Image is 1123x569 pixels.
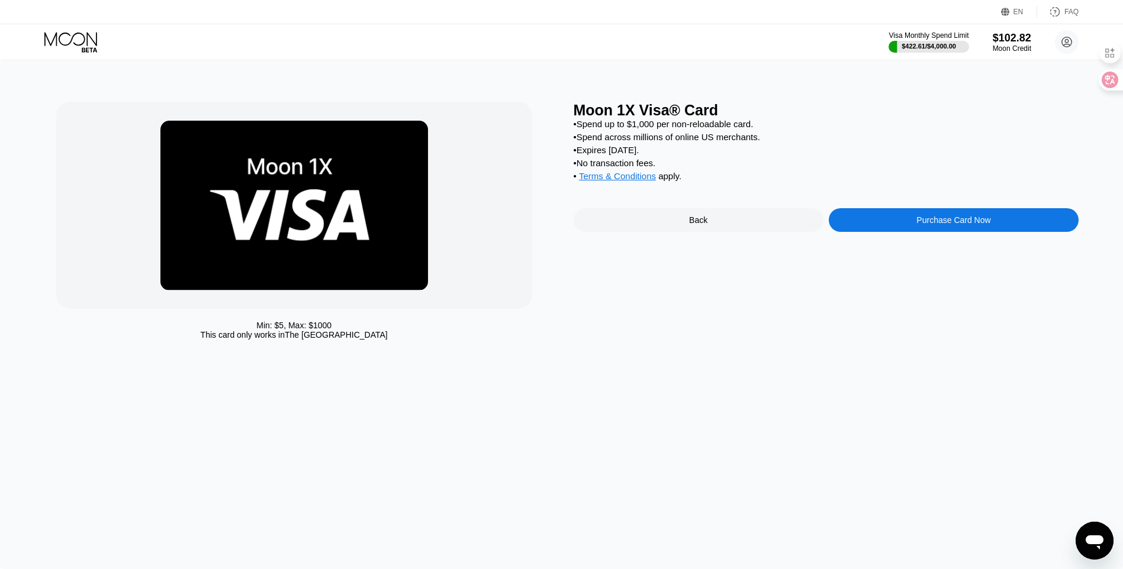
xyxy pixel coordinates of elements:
div: $102.82Moon Credit [993,32,1031,53]
div: FAQ [1064,8,1079,16]
div: Visa Monthly Spend Limit$422.61/$4,000.00 [889,31,968,53]
span: Terms & Conditions [579,171,656,181]
div: EN [1001,6,1037,18]
div: This card only works in The [GEOGRAPHIC_DATA] [201,330,388,340]
div: $102.82 [993,32,1031,44]
div: Purchase Card Now [916,215,990,225]
div: Purchase Card Now [829,208,1079,232]
div: Moon 1X Visa® Card [574,102,1079,119]
div: Min: $ 5 , Max: $ 1000 [256,321,332,330]
div: • Spend up to $1,000 per non-reloadable card. [574,119,1079,129]
div: Back [574,208,823,232]
div: • Spend across millions of online US merchants. [574,132,1079,142]
div: • Expires [DATE]. [574,145,1079,155]
iframe: 启动消息传送窗口的按钮 [1076,522,1114,560]
div: FAQ [1037,6,1079,18]
div: Back [689,215,707,225]
div: Visa Monthly Spend Limit [889,31,968,40]
div: Moon Credit [993,44,1031,53]
div: EN [1013,8,1024,16]
div: • apply . [574,171,1079,184]
div: $422.61 / $4,000.00 [902,43,956,50]
div: • No transaction fees. [574,158,1079,168]
div: Terms & Conditions [579,171,656,184]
